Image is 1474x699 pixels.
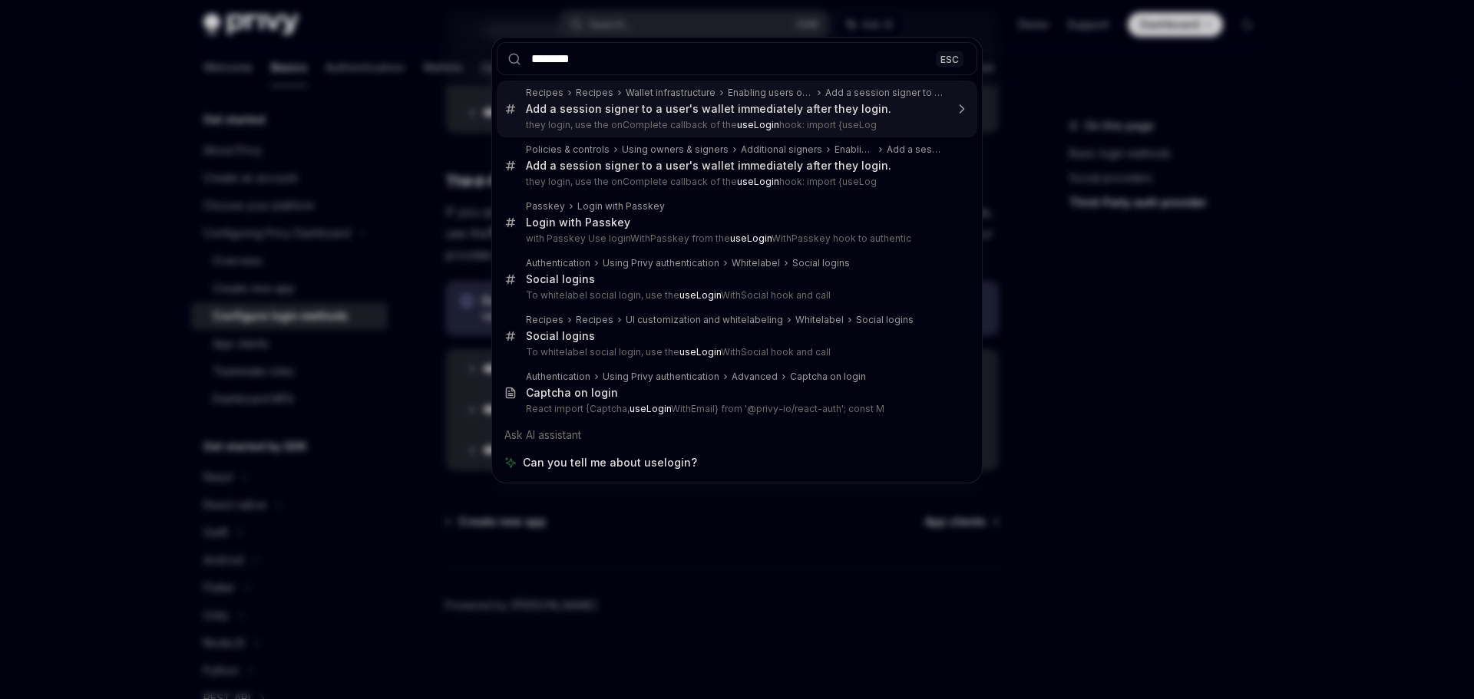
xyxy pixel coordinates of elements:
[790,371,866,383] div: Captcha on login
[603,257,719,269] div: Using Privy authentication
[834,143,874,156] div: Enabling users or servers to execute transactions
[795,314,844,326] div: Whitelabel
[792,257,850,269] div: Social logins
[576,314,613,326] div: Recipes
[526,403,945,415] p: React import {Captcha, WithEmail} from '@privy-io/react-auth'; const M
[679,289,721,301] b: useLogin
[526,102,891,116] div: Add a session signer to a user's wallet immediately after they login.
[497,421,977,449] div: Ask AI assistant
[622,143,729,156] div: Using owners & signers
[679,346,721,358] b: useLogin
[526,159,891,173] div: Add a session signer to a user's wallet immediately after they login.
[732,371,778,383] div: Advanced
[523,455,697,470] span: Can you tell me about uselogin?
[526,176,945,188] p: they login, use the onComplete callback of the hook: import {useLog
[576,87,613,99] div: Recipes
[526,216,630,229] div: Login with Passkey
[728,87,813,99] div: Enabling users or servers to execute transactions
[526,371,590,383] div: Authentication
[741,143,822,156] div: Additional signers
[603,371,719,383] div: Using Privy authentication
[887,143,945,156] div: Add a session signer to a user's wallet immediately after they login.
[936,51,963,67] div: ESC
[526,143,610,156] div: Policies & controls
[526,314,563,326] div: Recipes
[737,119,779,130] b: useLogin
[526,232,945,245] p: with Passkey Use loginWithPasskey from the WithPasskey hook to authentic
[526,272,595,286] div: Social logins
[737,176,779,187] b: useLogin
[526,200,565,213] div: Passkey
[526,289,945,302] p: To whitelabel social login, use the WithSocial hook and call
[577,200,665,213] div: Login with Passkey
[526,119,945,131] p: they login, use the onComplete callback of the hook: import {useLog
[825,87,945,99] div: Add a session signer to a user's wallet immediately after they login.
[526,257,590,269] div: Authentication
[526,329,595,343] div: Social logins
[856,314,914,326] div: Social logins
[630,403,671,414] b: useLogin
[732,257,780,269] div: Whitelabel
[526,346,945,358] p: To whitelabel social login, use the WithSocial hook and call
[730,232,772,244] b: useLogin
[626,314,783,326] div: UI customization and whitelabeling
[626,87,716,99] div: Wallet infrastructure
[526,386,618,400] div: Captcha on login
[526,87,563,99] div: Recipes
